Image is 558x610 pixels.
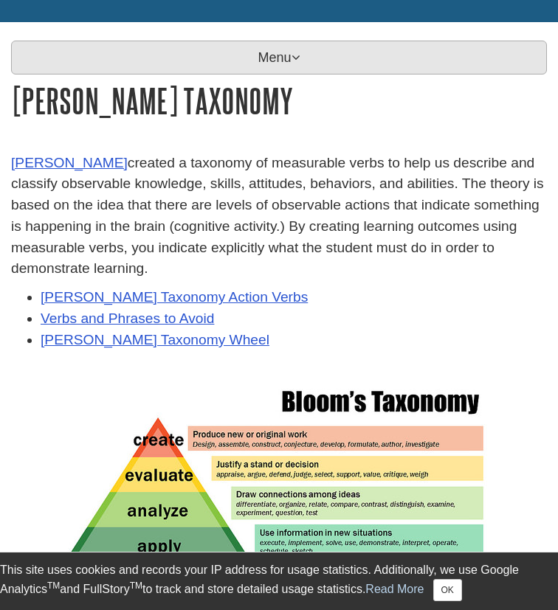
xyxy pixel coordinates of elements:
sup: TM [47,580,60,591]
sup: TM [130,580,142,591]
a: Verbs and Phrases to Avoid [41,311,214,326]
a: [PERSON_NAME] Taxonomy Wheel [41,332,269,347]
p: created a taxonomy of measurable verbs to help us describe and classify observable knowledge, ski... [11,153,547,280]
a: [PERSON_NAME] Taxonomy Action Verbs [41,289,308,305]
p: Menu [11,41,547,74]
a: [PERSON_NAME] [11,155,128,170]
h1: [PERSON_NAME] Taxonomy [11,82,547,119]
a: Read More [365,583,424,595]
button: Close [433,579,462,601]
